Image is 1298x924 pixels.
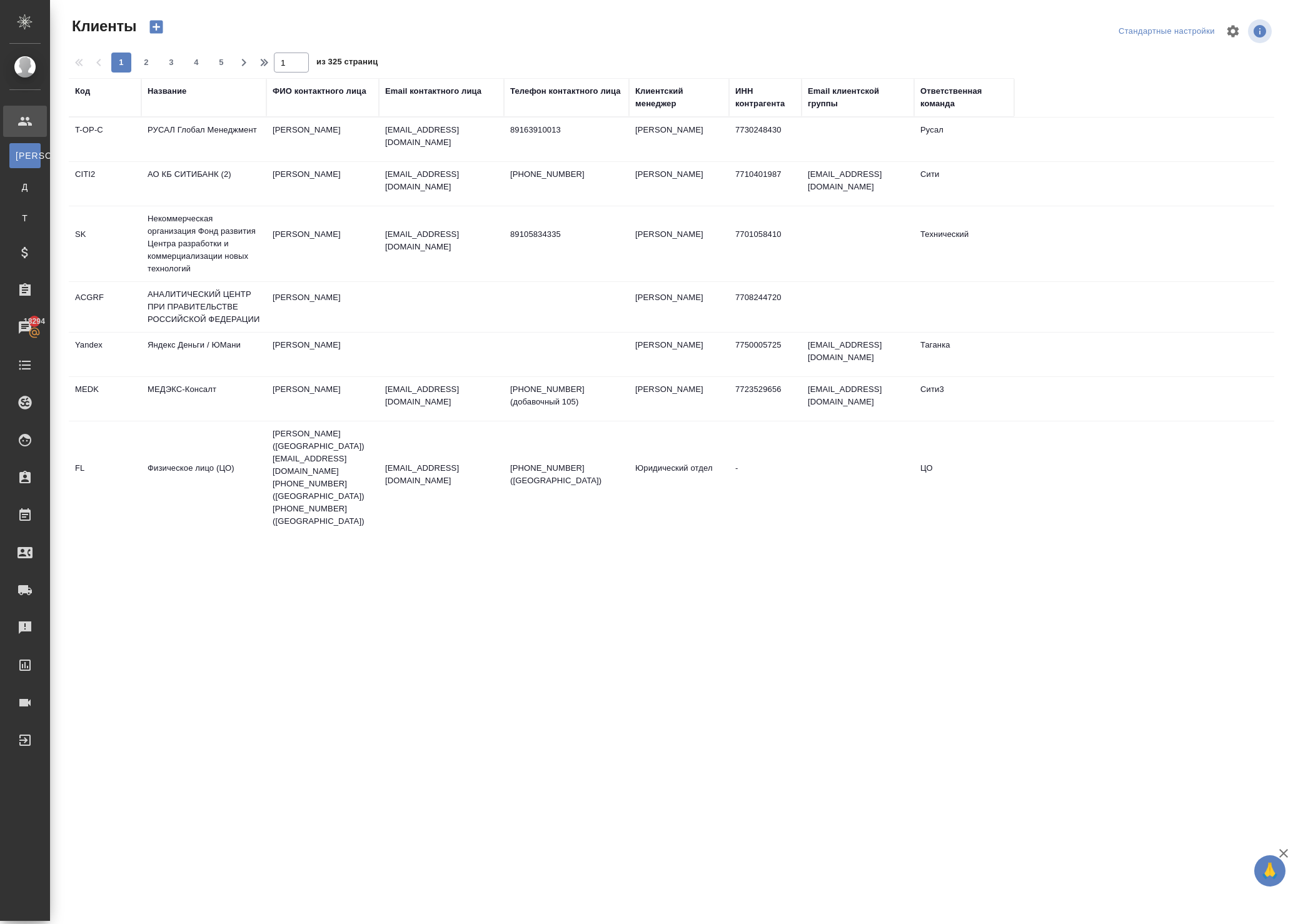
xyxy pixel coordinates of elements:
[510,383,623,408] p: [PHONE_NUMBER] (добавочный 105)
[16,212,34,224] span: Т
[914,456,1014,500] td: ЦО
[69,222,141,266] td: SK
[3,312,47,343] a: 18294
[1115,22,1218,41] div: split button
[266,118,379,161] td: [PERSON_NAME]
[136,53,156,73] button: 2
[266,333,379,376] td: [PERSON_NAME]
[510,85,621,98] div: Телефон контактного лица
[510,168,623,181] p: [PHONE_NUMBER]
[141,456,266,500] td: Физическое лицо (ЦО)
[385,124,498,149] p: [EMAIL_ADDRESS][DOMAIN_NAME]
[9,143,41,168] a: [PERSON_NAME]
[316,54,378,73] span: из 325 страниц
[186,56,206,69] span: 4
[629,285,729,329] td: [PERSON_NAME]
[148,85,186,98] div: Название
[385,383,498,408] p: [EMAIL_ADDRESS][DOMAIN_NAME]
[385,85,481,98] div: Email контактного лица
[1254,855,1285,886] button: 🙏
[69,285,141,329] td: ACGRF
[629,222,729,266] td: [PERSON_NAME]
[729,456,802,500] td: -
[16,315,53,328] span: 18294
[729,118,802,161] td: 7730248430
[629,162,729,206] td: [PERSON_NAME]
[510,228,623,241] p: 89105834335
[1259,858,1280,884] span: 🙏
[808,85,908,110] div: Email клиентской группы
[914,333,1014,376] td: Таганка
[141,118,266,161] td: РУСАЛ Глобал Менеджмент
[9,206,41,231] a: Т
[629,456,729,500] td: Юридический отдел
[802,377,914,421] td: [EMAIL_ADDRESS][DOMAIN_NAME]
[141,377,266,421] td: МЕДЭКС-Консалт
[629,377,729,421] td: [PERSON_NAME]
[729,333,802,376] td: 7750005725
[385,168,498,193] p: [EMAIL_ADDRESS][DOMAIN_NAME]
[69,456,141,500] td: FL
[914,162,1014,206] td: Сити
[629,118,729,161] td: [PERSON_NAME]
[211,56,231,69] span: 5
[9,174,41,199] a: Д
[16,181,34,193] span: Д
[729,377,802,421] td: 7723529656
[510,124,623,136] p: 89163910013
[69,16,136,36] span: Клиенты
[385,228,498,253] p: [EMAIL_ADDRESS][DOMAIN_NAME]
[75,85,90,98] div: Код
[161,56,181,69] span: 3
[16,149,34,162] span: [PERSON_NAME]
[629,333,729,376] td: [PERSON_NAME]
[136,56,156,69] span: 2
[69,377,141,421] td: MEDK
[920,85,1008,110] div: Ответственная команда
[729,222,802,266] td: 7701058410
[266,222,379,266] td: [PERSON_NAME]
[802,162,914,206] td: [EMAIL_ADDRESS][DOMAIN_NAME]
[635,85,723,110] div: Клиентский менеджер
[186,53,206,73] button: 4
[69,333,141,376] td: Yandex
[141,206,266,281] td: Некоммерческая организация Фонд развития Центра разработки и коммерциализации новых технологий
[69,118,141,161] td: T-OP-C
[266,285,379,329] td: [PERSON_NAME]
[273,85,366,98] div: ФИО контактного лица
[141,162,266,206] td: АО КБ СИТИБАНК (2)
[729,162,802,206] td: 7710401987
[735,85,795,110] div: ИНН контрагента
[510,462,623,487] p: [PHONE_NUMBER] ([GEOGRAPHIC_DATA])
[914,118,1014,161] td: Русал
[211,53,231,73] button: 5
[69,162,141,206] td: CITI2
[161,53,181,73] button: 3
[914,222,1014,266] td: Технический
[1218,16,1248,46] span: Настроить таблицу
[266,377,379,421] td: [PERSON_NAME]
[802,333,914,376] td: [EMAIL_ADDRESS][DOMAIN_NAME]
[141,282,266,332] td: АНАЛИТИЧЕСКИЙ ЦЕНТР ПРИ ПРАВИТЕЛЬСТВЕ РОССИЙСКОЙ ФЕДЕРАЦИИ
[914,377,1014,421] td: Сити3
[1248,19,1274,43] span: Посмотреть информацию
[729,285,802,329] td: 7708244720
[141,333,266,376] td: Яндекс Деньги / ЮМани
[141,16,171,38] button: Создать
[385,462,498,487] p: [EMAIL_ADDRESS][DOMAIN_NAME]
[266,162,379,206] td: [PERSON_NAME]
[266,421,379,534] td: [PERSON_NAME] ([GEOGRAPHIC_DATA]) [EMAIL_ADDRESS][DOMAIN_NAME] [PHONE_NUMBER] ([GEOGRAPHIC_DATA])...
